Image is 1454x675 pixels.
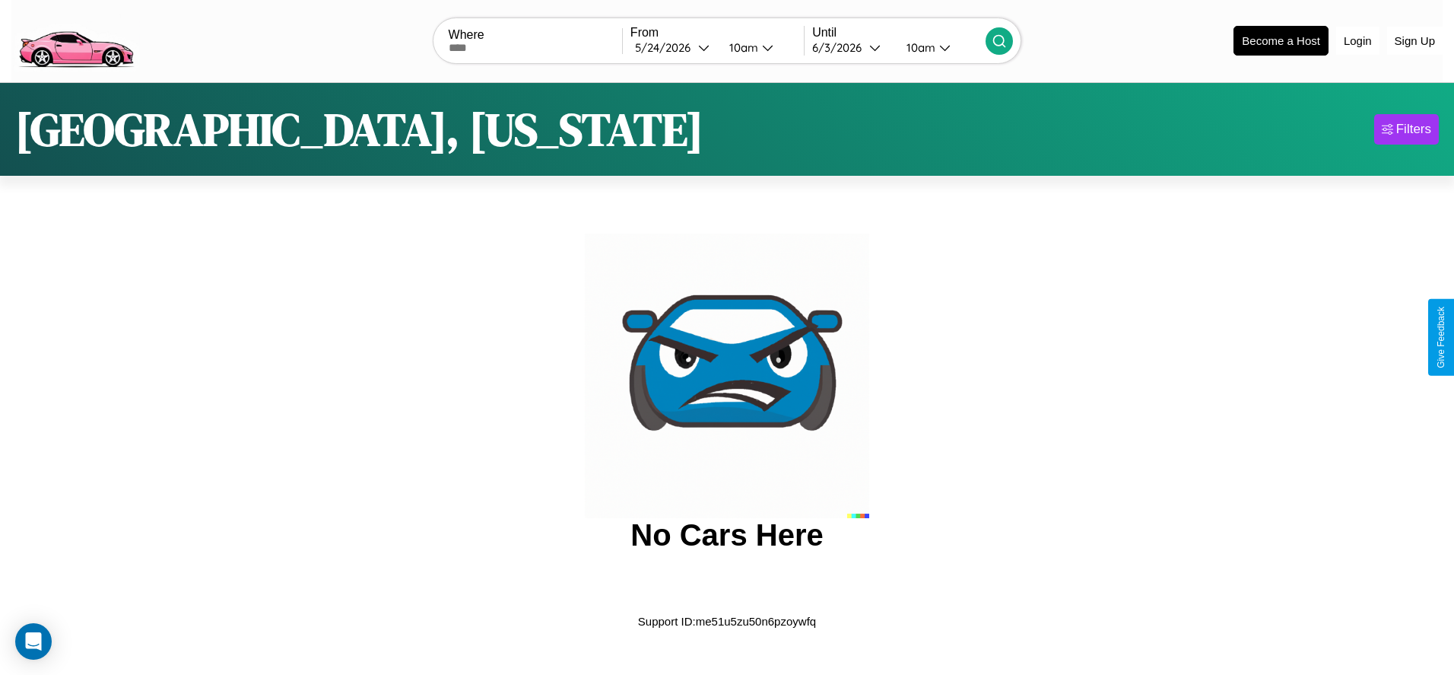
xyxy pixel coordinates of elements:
button: Become a Host [1233,26,1329,56]
div: Give Feedback [1436,307,1446,368]
label: Where [449,28,622,42]
div: Filters [1396,122,1431,137]
button: Login [1336,27,1379,55]
h1: [GEOGRAPHIC_DATA], [US_STATE] [15,98,703,161]
button: 5/24/2026 [630,40,717,56]
button: 10am [894,40,986,56]
button: Filters [1374,114,1439,145]
label: Until [812,26,986,40]
div: 5 / 24 / 2026 [635,40,698,55]
button: 10am [717,40,804,56]
div: 10am [899,40,939,55]
div: Open Intercom Messenger [15,623,52,660]
div: 6 / 3 / 2026 [812,40,869,55]
p: Support ID: me51u5zu50n6pzoywfq [638,611,816,632]
label: From [630,26,804,40]
button: Sign Up [1387,27,1443,55]
img: car [585,234,869,518]
h2: No Cars Here [630,518,823,552]
img: logo [11,8,140,72]
div: 10am [722,40,762,55]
